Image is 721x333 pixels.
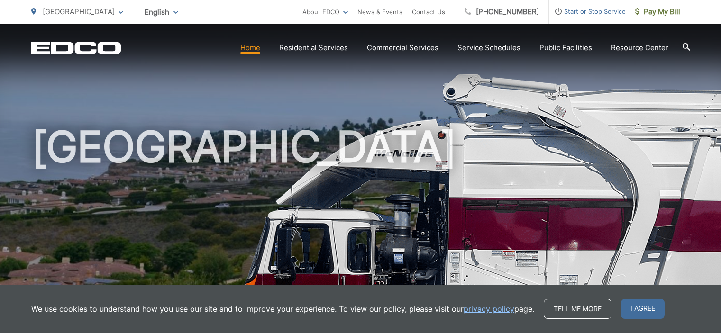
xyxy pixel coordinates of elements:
a: EDCD logo. Return to the homepage. [31,41,121,54]
span: Pay My Bill [635,6,680,18]
a: About EDCO [302,6,348,18]
span: English [137,4,185,20]
a: Contact Us [412,6,445,18]
a: Residential Services [279,42,348,54]
span: I agree [621,299,665,319]
span: [GEOGRAPHIC_DATA] [43,7,115,16]
a: Tell me more [544,299,611,319]
a: Home [240,42,260,54]
a: privacy policy [464,303,514,315]
a: Public Facilities [539,42,592,54]
a: Service Schedules [457,42,520,54]
a: Commercial Services [367,42,438,54]
a: News & Events [357,6,402,18]
a: Resource Center [611,42,668,54]
p: We use cookies to understand how you use our site and to improve your experience. To view our pol... [31,303,534,315]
